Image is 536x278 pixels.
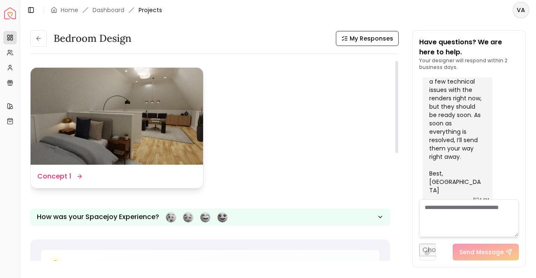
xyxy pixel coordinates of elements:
a: Dashboard [93,6,124,14]
img: Concept 1 [31,68,203,165]
img: Spacejoy Logo [4,8,16,19]
dd: Concept 1 [37,171,71,181]
a: Concept 1Concept 1 [30,67,204,189]
a: Home [61,6,78,14]
h5: Need Help with Your Design? [68,258,177,270]
p: How was your Spacejoy Experience? [37,212,159,222]
button: VA [513,2,529,18]
span: My Responses [350,34,393,43]
div: Hi [PERSON_NAME], I wanted to give you a quick update on your home office/bedroom design. There a... [429,10,484,194]
button: How was your Spacejoy Experience?Feeling terribleFeeling badFeeling goodFeeling awesome [30,209,390,226]
span: Projects [139,6,162,14]
div: 11:24 AM [473,195,489,204]
button: My Responses [336,31,399,46]
a: Spacejoy [4,8,16,19]
span: VA [513,3,528,18]
h3: Bedroom Design [54,32,131,45]
nav: breadcrumb [51,6,162,14]
p: Your designer will respond within 2 business days. [419,57,519,71]
p: Have questions? We are here to help. [419,37,519,57]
